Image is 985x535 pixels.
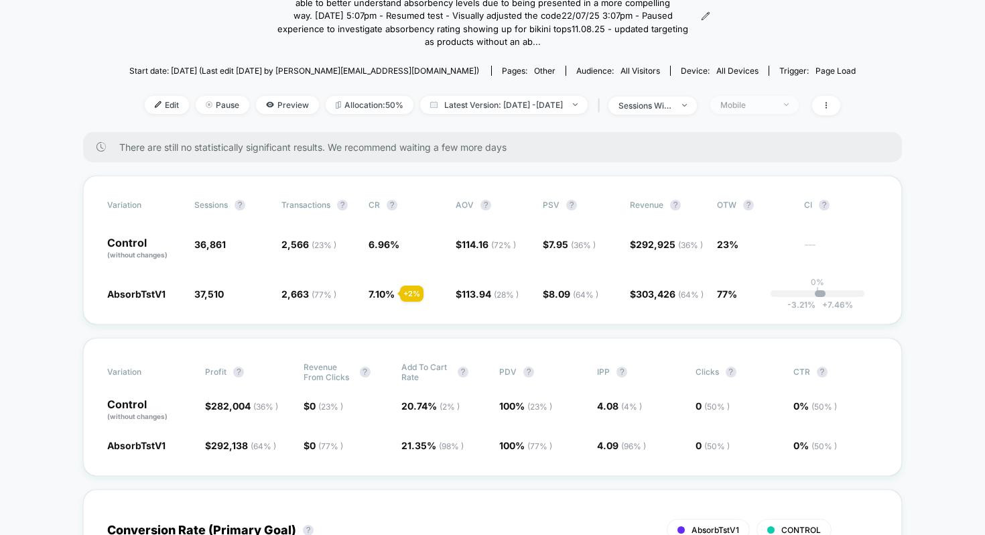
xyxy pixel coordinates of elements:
span: CTR [793,367,810,377]
button: ? [235,200,245,211]
span: ( 72 % ) [491,240,516,250]
span: 292,925 [636,239,703,250]
span: All Visitors [620,66,660,76]
span: ( 77 % ) [318,441,343,451]
span: Add To Cart Rate [401,362,451,382]
span: ( 96 % ) [621,441,646,451]
span: 37,510 [194,288,224,300]
button: ? [743,200,754,211]
img: calendar [430,101,438,108]
div: Trigger: [779,66,856,76]
span: all devices [716,66,759,76]
img: end [573,103,578,106]
span: other [534,66,555,76]
span: 303,426 [636,288,704,300]
span: Profit [205,367,226,377]
span: ( 28 % ) [494,290,519,300]
span: CONTROL [781,525,821,535]
span: 2,663 [281,288,336,300]
span: IPP [597,367,610,377]
span: AbsorbTstV1 [107,440,166,451]
span: (without changes) [107,251,168,259]
span: Variation [107,200,181,211]
span: 0 [696,400,730,412]
span: Latest Version: [DATE] - [DATE] [420,96,588,114]
span: OTW [717,200,791,211]
span: ( 50 % ) [811,402,837,412]
button: ? [819,200,830,211]
span: + [822,300,828,310]
span: ( 36 % ) [253,402,278,412]
span: Preview [256,96,319,114]
span: ( 50 % ) [704,402,730,412]
button: ? [387,200,397,211]
span: 2,566 [281,239,336,250]
img: end [784,103,789,106]
span: PSV [543,200,560,210]
span: Allocation: 50% [326,96,413,114]
span: ( 98 % ) [439,441,464,451]
span: $ [205,440,276,451]
span: ( 77 % ) [527,441,552,451]
div: Pages: [502,66,555,76]
button: ? [337,200,348,211]
span: 21.35 % [401,440,464,451]
span: ( 77 % ) [312,290,336,300]
img: edit [155,101,161,108]
span: 292,138 [211,440,276,451]
span: (without changes) [107,412,168,420]
span: -3.21 % [787,300,815,310]
span: 0 [310,440,343,451]
span: CI [804,200,878,211]
span: 100 % [499,400,552,412]
span: 20.74 % [401,400,460,412]
span: $ [205,400,278,412]
button: ? [360,367,371,377]
div: Mobile [720,100,774,110]
img: end [206,101,212,108]
span: PDV [499,367,517,377]
span: Page Load [815,66,856,76]
span: $ [543,239,596,250]
span: Variation [107,362,181,382]
span: 4.09 [597,440,646,451]
span: 0 % [793,440,837,451]
span: CR [369,200,380,210]
span: $ [304,400,343,412]
span: 36,861 [194,239,226,250]
button: ? [726,367,736,377]
span: 0 % [793,400,837,412]
span: $ [630,288,704,300]
span: 6.96 % [369,239,399,250]
img: rebalance [336,101,341,109]
button: ? [523,367,534,377]
div: + 2 % [400,286,423,302]
img: end [682,104,687,107]
span: ( 64 % ) [251,441,276,451]
span: ( 50 % ) [811,441,837,451]
span: Transactions [281,200,330,210]
button: ? [566,200,577,211]
span: $ [630,239,703,250]
span: 113.94 [462,288,519,300]
p: Control [107,237,181,260]
span: 8.09 [549,288,598,300]
span: 4.08 [597,400,642,412]
span: Start date: [DATE] (Last edit [DATE] by [PERSON_NAME][EMAIL_ADDRESS][DOMAIN_NAME]) [129,66,479,76]
span: Revenue From Clicks [304,362,353,382]
span: $ [456,288,519,300]
span: $ [456,239,516,250]
span: Pause [196,96,249,114]
span: ( 64 % ) [573,290,598,300]
span: $ [304,440,343,451]
span: AbsorbTstV1 [692,525,739,535]
span: ( 23 % ) [318,402,343,412]
span: 23% [717,239,738,250]
span: 0 [310,400,343,412]
p: | [816,287,819,297]
span: 77% [717,288,737,300]
span: 7.10 % [369,288,395,300]
span: ( 2 % ) [440,402,460,412]
span: Sessions [194,200,228,210]
span: --- [804,241,878,260]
